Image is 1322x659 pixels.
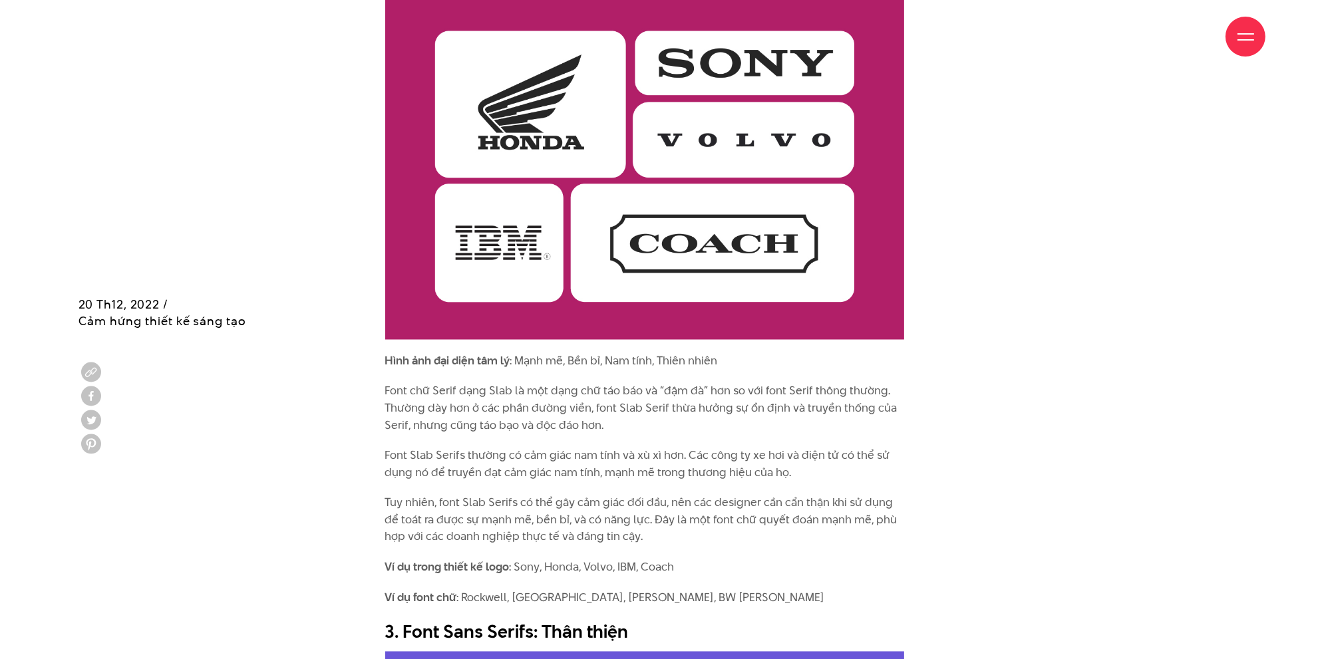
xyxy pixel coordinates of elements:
[385,620,904,645] h2: 3. Font Sans Serifs: Thân thiện
[385,559,904,577] p: : Sony, Honda, Volvo, IBM, Coach
[385,383,904,434] p: Font chữ Serif dạng Slab là một dạng chữ táo báo và “đậm đà” hơn so với font Serif thông thường. ...
[385,495,904,546] p: Tuy nhiên, font Slab Serifs có thể gây cảm giác đối đầu, nên các designer cần cẩn thận khi sử dụn...
[385,448,904,481] p: Font Slab Serifs thường có cảm giác nam tính và xù xì hơn. Các công ty xe hơi và điện tử có thể s...
[385,590,904,607] p: : Rockwell, [GEOGRAPHIC_DATA], [PERSON_NAME], BW [PERSON_NAME]
[385,590,457,606] strong: Ví dụ font chữ
[385,559,510,575] strong: Ví dụ trong thiết kế logo
[385,353,904,370] p: : Mạnh mẽ, Bền bỉ, Nam tính, Thiên nhiên
[385,353,510,369] strong: Hình ảnh đại diện tâm lý
[79,296,246,329] span: 20 Th12, 2022 / Cảm hứng thiết kế sáng tạo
